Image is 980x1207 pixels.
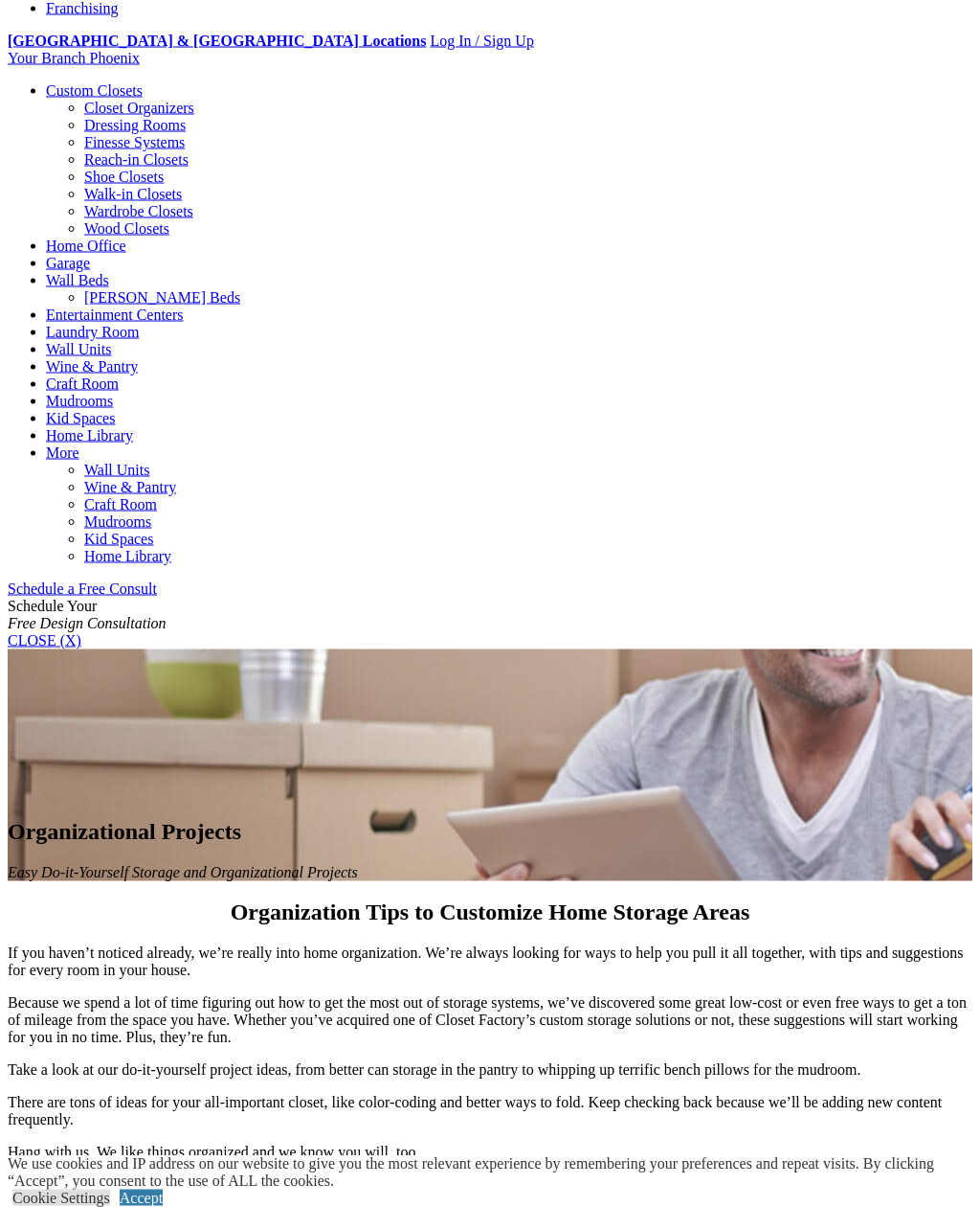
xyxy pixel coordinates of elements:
[84,479,176,495] a: Wine & Pantry
[12,1190,110,1206] a: Cookie Settings
[84,203,193,219] a: Wardrobe Closets
[46,82,143,99] a: Custom Closets
[46,255,90,271] a: Garage
[46,376,119,392] a: Craft Room
[84,496,157,512] a: Craft Room
[120,1190,163,1206] a: Accept
[8,33,426,49] a: [GEOGRAPHIC_DATA] & [GEOGRAPHIC_DATA] Locations
[430,33,533,49] a: Log In / Sign Up
[84,186,182,202] a: Walk-in Closets
[46,307,184,323] a: Entertainment Centers
[8,632,81,649] a: CLOSE (X)
[46,393,113,409] a: Mudrooms
[84,289,240,306] a: [PERSON_NAME] Beds
[84,117,186,133] a: Dressing Rooms
[84,169,164,185] a: Shoe Closets
[8,994,972,1046] p: Because we spend a lot of time figuring out how to get the most out of storage systems, we’ve dis...
[46,238,126,254] a: Home Office
[84,220,169,237] a: Wood Closets
[8,864,358,880] em: Easy Do-it-Yourself Storage and Organizational Projects
[8,819,972,845] h1: Organizational Projects
[84,134,185,150] a: Finesse Systems
[46,341,111,357] a: Wall Units
[8,581,157,597] a: Schedule a Free Consult (opens a dropdown menu)
[8,1061,972,1079] p: Take a look at our do-it-yourself project ideas, from better can storage in the pantry to whippin...
[84,100,194,116] a: Closet Organizers
[46,444,79,461] a: More menu text will display only on big screen
[84,151,189,168] a: Reach-in Closets
[8,1155,980,1190] div: We use cookies and IP address on our website to give you the most relevant experience by remember...
[84,531,153,547] a: Kid Spaces
[46,427,133,444] a: Home Library
[8,50,140,66] a: Your Branch Phoenix
[84,548,171,564] a: Home Library
[46,324,139,340] a: Laundry Room
[84,462,149,478] a: Wall Units
[46,272,109,288] a: Wall Beds
[8,1094,972,1128] p: There are tons of ideas for your all-important closet, like color-coding and better ways to fold....
[8,1144,972,1161] p: Hang with us. We like things organized and we know you will, too.
[8,945,964,978] span: If you haven’t noticed already, we’re really into home organization. We’re always looking for way...
[89,50,139,66] span: Phoenix
[8,615,167,631] em: Free Design Consultation
[8,598,167,631] span: Schedule Your
[8,900,972,925] h2: Organization Tips to Customize Home Storage Areas
[46,358,138,375] a: Wine & Pantry
[84,513,151,530] a: Mudrooms
[46,410,115,426] a: Kid Spaces
[8,50,85,66] span: Your Branch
